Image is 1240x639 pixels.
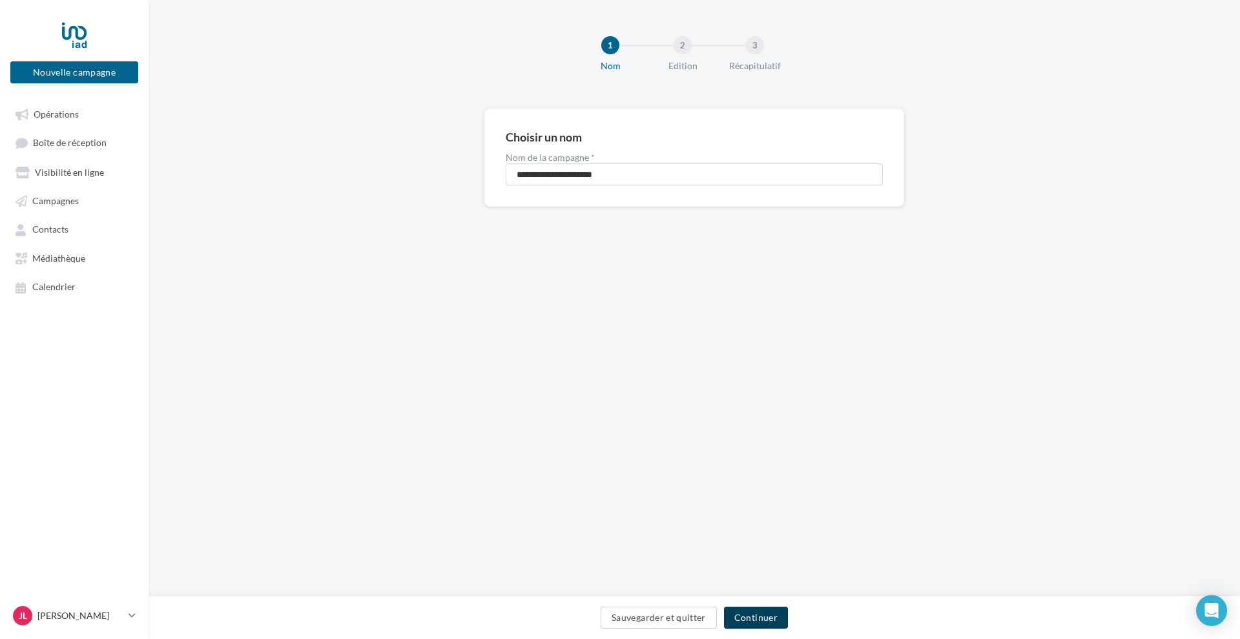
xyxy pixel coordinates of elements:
span: Boîte de réception [33,138,107,149]
span: Opérations [34,109,79,120]
a: JL [PERSON_NAME] [10,603,138,628]
button: Continuer [724,607,788,629]
p: [PERSON_NAME] [37,609,123,622]
div: Choisir un nom [506,131,582,143]
a: Campagnes [8,189,141,212]
a: Contacts [8,217,141,240]
div: Open Intercom Messenger [1196,595,1227,626]
a: Visibilité en ligne [8,160,141,183]
a: Opérations [8,102,141,125]
button: Sauvegarder et quitter [601,607,717,629]
label: Nom de la campagne * [506,153,883,162]
span: JL [19,609,27,622]
div: Nom [569,59,652,72]
div: 2 [674,36,692,54]
a: Boîte de réception [8,131,141,154]
span: Contacts [32,224,68,235]
span: Campagnes [32,195,79,206]
span: Calendrier [32,282,76,293]
a: Calendrier [8,275,141,298]
div: Récapitulatif [714,59,796,72]
span: Visibilité en ligne [35,167,104,178]
div: Edition [641,59,724,72]
span: Médiathèque [32,253,85,264]
button: Nouvelle campagne [10,61,138,83]
a: Médiathèque [8,246,141,269]
div: 1 [601,36,619,54]
div: 3 [746,36,764,54]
